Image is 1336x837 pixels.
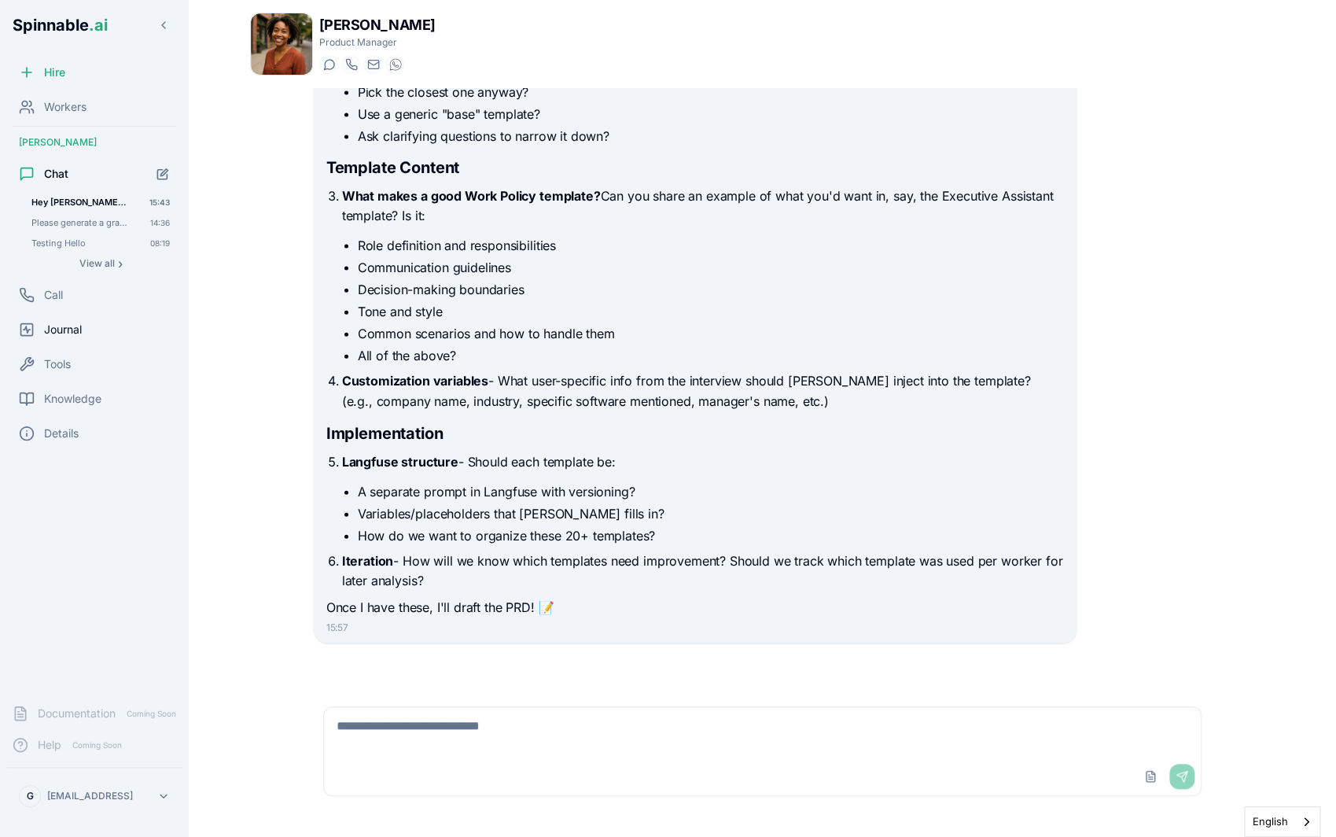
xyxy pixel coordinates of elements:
[13,780,176,812] button: G[EMAIL_ADDRESS]
[389,58,402,71] img: WhatsApp
[342,452,1064,473] p: - Should each template be:
[363,55,382,74] button: Send email to taylor.mitchell@getspinnable.ai
[38,737,61,753] span: Help
[44,356,71,372] span: Tools
[27,790,34,802] span: G
[358,504,1064,523] li: Variables/placeholders that [PERSON_NAME] fills in?
[44,287,63,303] span: Call
[44,391,101,407] span: Knowledge
[342,188,601,204] strong: What makes a good Work Policy template?
[326,157,1064,179] h2: Template Content
[319,36,436,49] p: Product Manager
[251,13,312,75] img: Taylor Mitchell
[44,322,82,337] span: Journal
[341,55,360,74] button: Start a call with Taylor Mitchell
[342,551,1064,592] p: - How will we know which templates need improvement? Should we track which template was used per ...
[1245,807,1319,836] a: English
[13,16,108,35] span: Spinnable
[31,238,128,249] span: Testing Hello
[358,324,1064,343] li: Common scenarios and how to handle them
[47,790,133,802] p: [EMAIL_ADDRESS]
[122,706,181,721] span: Coming Soon
[342,373,488,389] strong: Customization variables
[358,83,1064,101] li: Pick the closest one anyway?
[319,55,338,74] button: Start a chat with Taylor Mitchell
[89,16,108,35] span: .ai
[326,621,1064,634] div: 15:57
[44,99,86,115] span: Workers
[31,217,128,228] span: Please generate a graph of usage (conversations over time) per user
[68,738,127,753] span: Coming Soon
[150,238,170,249] span: 08:19
[358,236,1064,255] li: Role definition and responsibilities
[319,14,436,36] h1: [PERSON_NAME]
[342,371,1064,411] p: - What user-specific info from the interview should [PERSON_NAME] inject into the template? (e.g....
[44,426,79,441] span: Details
[385,55,404,74] button: WhatsApp
[79,257,115,270] span: View all
[358,482,1064,501] li: A separate prompt in Langfuse with versioning?
[31,197,127,208] span: Hey Taylor I want to work on a new product feature. Basically the goal is for our system to sto...
[25,254,176,273] button: Show all conversations
[358,127,1064,146] li: Ask clarifying questions to narrow it down?
[326,598,1064,618] p: Once I have these, I'll draft the PRD! 📝
[358,105,1064,124] li: Use a generic "base" template?
[326,422,1064,444] h2: Implementation
[1244,806,1320,837] div: Language
[358,346,1064,365] li: All of the above?
[1244,806,1320,837] aside: Language selected: English
[342,454,458,470] strong: Langfuse structure
[358,526,1064,545] li: How do we want to organize these 20+ templates?
[149,197,170,208] span: 15:43
[44,65,65,80] span: Hire
[342,553,394,569] strong: Iteration
[358,258,1064,277] li: Communication guidelines
[38,706,116,721] span: Documentation
[149,160,176,187] button: Start new chat
[358,302,1064,321] li: Tone and style
[342,186,1064,227] p: Can you share an example of what you'd want in, say, the Executive Assistant template? Is it:
[6,130,182,155] div: [PERSON_NAME]
[150,217,170,228] span: 14:36
[118,257,123,270] span: ›
[44,166,68,182] span: Chat
[358,280,1064,299] li: Decision-making boundaries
